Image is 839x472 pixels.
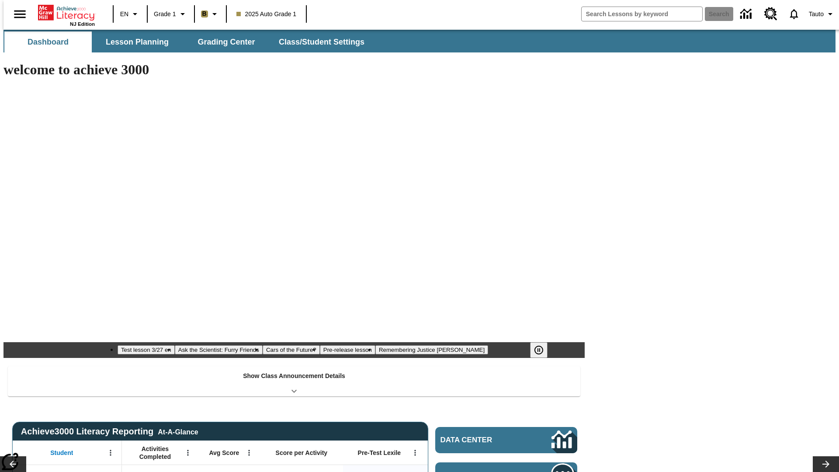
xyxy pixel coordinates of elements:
[358,449,401,457] span: Pre-Test Lexile
[3,62,585,78] h1: welcome to achieve 3000
[38,3,95,27] div: Home
[276,449,328,457] span: Score per Activity
[435,427,577,453] a: Data Center
[120,10,128,19] span: EN
[582,7,702,21] input: search field
[236,10,297,19] span: 2025 Auto Grade 1
[150,6,191,22] button: Grade: Grade 1, Select a grade
[783,3,805,25] a: Notifications
[126,445,184,461] span: Activities Completed
[440,436,522,444] span: Data Center
[181,446,194,459] button: Open Menu
[375,345,488,354] button: Slide 5 Remembering Justice O'Connor
[243,371,345,381] p: Show Class Announcement Details
[70,21,95,27] span: NJ Edition
[813,456,839,472] button: Lesson carousel, Next
[409,446,422,459] button: Open Menu
[116,6,144,22] button: Language: EN, Select a language
[4,31,92,52] button: Dashboard
[94,31,181,52] button: Lesson Planning
[243,446,256,459] button: Open Menu
[158,427,198,436] div: At-A-Glance
[183,31,270,52] button: Grading Center
[3,31,372,52] div: SubNavbar
[198,6,223,22] button: Boost Class color is light brown. Change class color
[209,449,239,457] span: Avg Score
[279,37,364,47] span: Class/Student Settings
[735,2,759,26] a: Data Center
[50,449,73,457] span: Student
[8,366,580,396] div: Show Class Announcement Details
[28,37,69,47] span: Dashboard
[272,31,371,52] button: Class/Student Settings
[154,10,176,19] span: Grade 1
[530,342,548,358] button: Pause
[118,345,175,354] button: Slide 1 Test lesson 3/27 en
[530,342,556,358] div: Pause
[202,8,207,19] span: B
[320,345,375,354] button: Slide 4 Pre-release lesson
[104,446,117,459] button: Open Menu
[263,345,320,354] button: Slide 3 Cars of the Future?
[7,1,33,27] button: Open side menu
[38,4,95,21] a: Home
[175,345,263,354] button: Slide 2 Ask the Scientist: Furry Friends
[805,6,839,22] button: Profile/Settings
[809,10,824,19] span: Tauto
[759,2,783,26] a: Resource Center, Will open in new tab
[106,37,169,47] span: Lesson Planning
[198,37,255,47] span: Grading Center
[3,30,836,52] div: SubNavbar
[21,427,198,437] span: Achieve3000 Literacy Reporting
